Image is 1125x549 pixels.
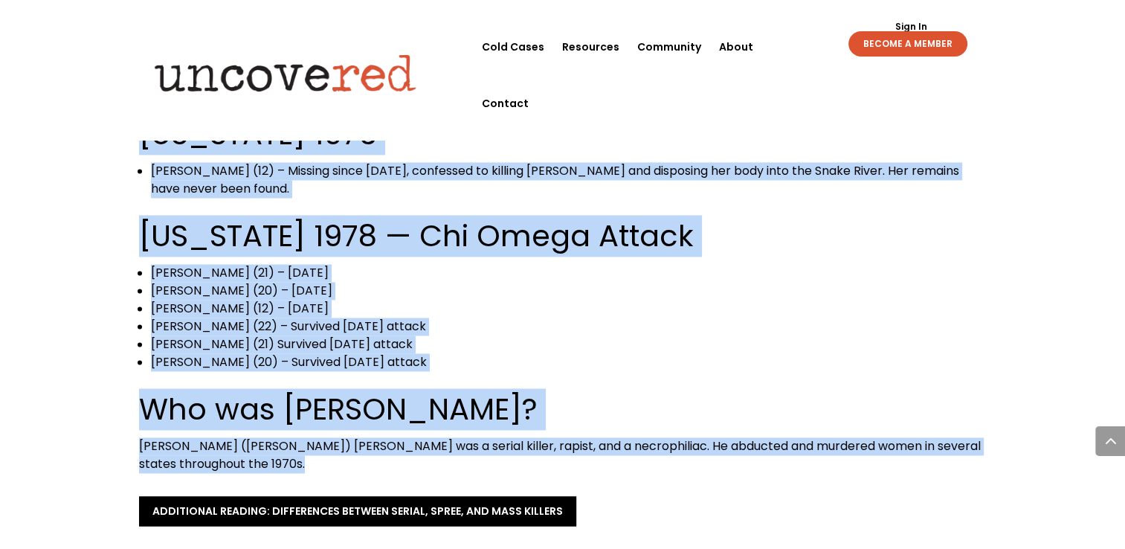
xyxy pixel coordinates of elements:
[886,22,935,31] a: Sign In
[151,300,329,317] span: [PERSON_NAME] (12) – [DATE]
[139,388,538,430] span: Who was [PERSON_NAME]?
[151,335,413,353] span: [PERSON_NAME] (21) Survived [DATE] attack
[139,215,694,257] span: [US_STATE] 1978 — Chi Omega Attack
[637,19,701,75] a: Community
[139,496,576,526] a: Additional Reading: Differences Between Serial, Spree, and Mass Killers
[139,437,981,472] span: [PERSON_NAME] ([PERSON_NAME]) [PERSON_NAME] was a serial killer, rapist, and a necrophiliac. He a...
[151,318,426,335] span: [PERSON_NAME] (22) – Survived [DATE] attack
[151,264,329,281] span: [PERSON_NAME] (21) – [DATE]
[482,75,529,132] a: Contact
[151,353,427,370] span: [PERSON_NAME] (20) – Survived [DATE] attack
[848,31,967,57] a: BECOME A MEMBER
[482,19,544,75] a: Cold Cases
[562,19,619,75] a: Resources
[719,19,753,75] a: About
[151,282,332,299] span: [PERSON_NAME] (20) – [DATE]
[151,162,959,197] span: [PERSON_NAME] (12) – Missing since [DATE], confessed to killing [PERSON_NAME] and disposing her b...
[142,44,428,102] img: Uncovered logo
